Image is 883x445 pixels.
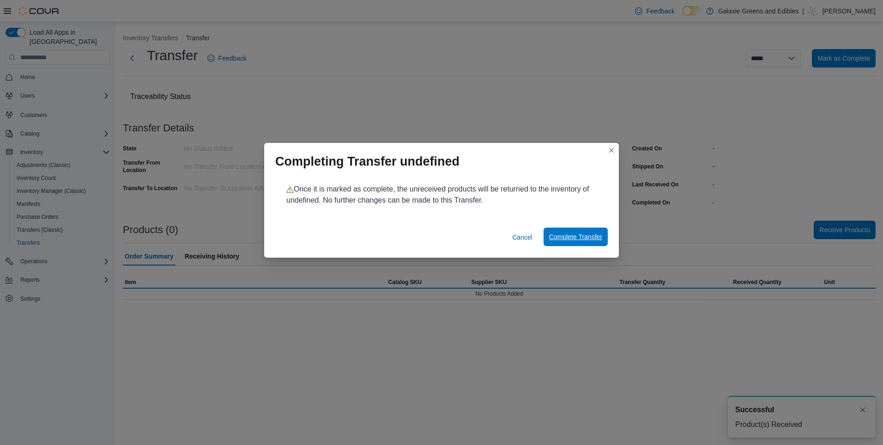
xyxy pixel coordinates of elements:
button: Closes this modal window [606,145,617,156]
p: Once it is marked as complete, the unreceived products will be returned to the inventory of undef... [286,184,597,206]
h1: Completing Transfer undefined [275,154,460,169]
span: Cancel [512,233,532,242]
button: Cancel [508,228,536,247]
button: Complete Transfer [544,228,608,246]
span: Complete Transfer [549,232,602,241]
